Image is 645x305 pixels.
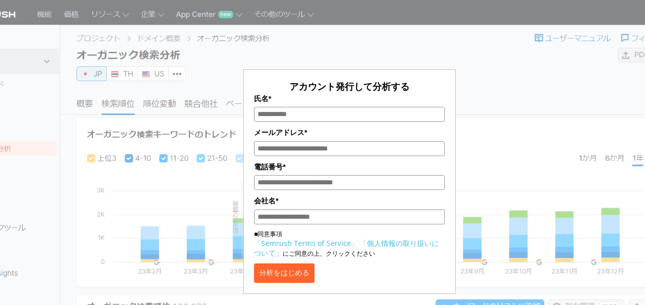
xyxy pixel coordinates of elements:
[254,127,445,138] label: メールアドレス*
[254,230,445,258] p: ■同意事項 にご同意の上、クリックください
[254,238,439,258] a: 「個人情報の取り扱いについて」
[254,263,315,283] button: 分析をはじめる
[254,161,445,173] label: 電話番号*
[254,238,358,248] a: 「Semrush Terms of Service」
[289,80,409,92] span: アカウント発行して分析する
